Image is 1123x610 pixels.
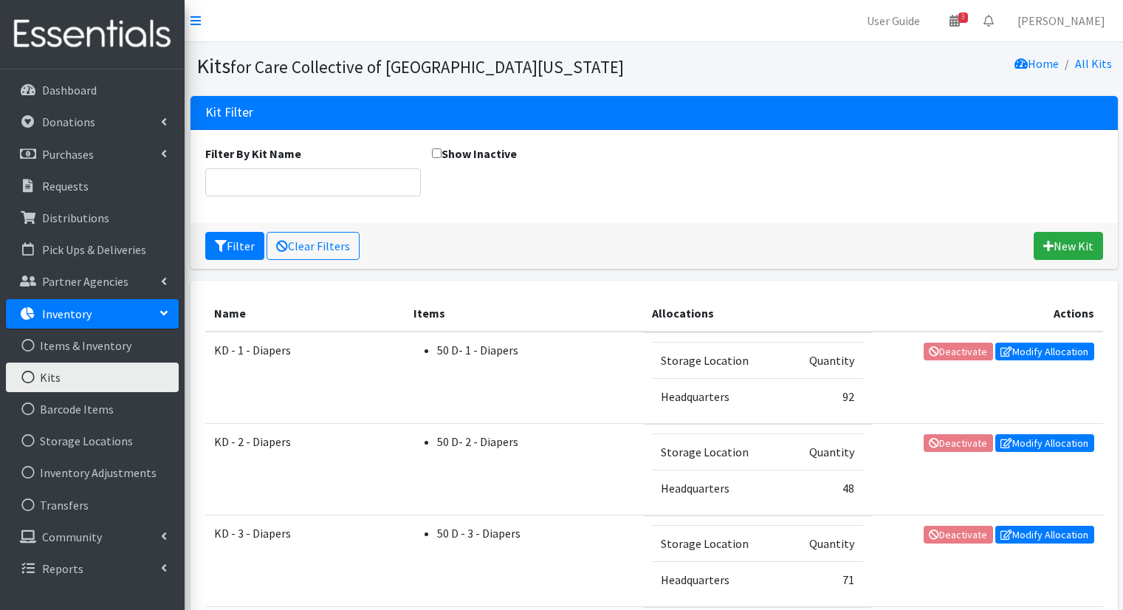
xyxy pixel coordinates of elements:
p: Inventory [42,306,92,321]
a: Purchases [6,140,179,169]
li: 50 D- 1 - Diapers [437,341,634,359]
td: Quantity [784,433,863,470]
p: Pick Ups & Deliveries [42,242,146,257]
a: Modify Allocation [995,343,1094,360]
td: Headquarters [652,378,784,414]
a: Requests [6,171,179,201]
a: Clear Filters [267,232,360,260]
th: Actions [872,295,1103,332]
a: Inventory [6,299,179,329]
a: Modify Allocation [995,434,1094,452]
a: Kits [6,363,179,392]
a: Inventory Adjustments [6,458,179,487]
p: Partner Agencies [42,274,128,289]
span: 3 [958,13,968,23]
a: 3 [938,6,972,35]
td: Headquarters [652,470,784,506]
p: Purchases [42,147,94,162]
td: Headquarters [652,561,784,597]
td: 92 [784,378,863,414]
p: Requests [42,179,89,193]
a: All Kits [1075,56,1112,71]
a: Transfers [6,490,179,520]
a: Community [6,522,179,552]
h1: Kits [196,53,649,79]
label: Show Inactive [432,145,517,162]
p: Community [42,530,102,544]
td: KD - 2 - Diapers [205,424,405,515]
a: User Guide [855,6,932,35]
a: Home [1014,56,1059,71]
a: Barcode Items [6,394,179,424]
a: Modify Allocation [995,526,1094,544]
a: Pick Ups & Deliveries [6,235,179,264]
td: Quantity [784,525,863,561]
a: Storage Locations [6,426,179,456]
label: Filter By Kit Name [205,145,301,162]
td: KD - 1 - Diapers [205,332,405,424]
a: Donations [6,107,179,137]
th: Allocations [643,295,872,332]
td: 48 [784,470,863,506]
input: Show Inactive [432,148,442,158]
td: Storage Location [652,433,784,470]
li: 50 D - 3 - Diapers [437,524,634,542]
img: HumanEssentials [6,10,179,59]
button: Filter [205,232,264,260]
p: Dashboard [42,83,97,97]
p: Donations [42,114,95,129]
a: Items & Inventory [6,331,179,360]
td: KD - 3 - Diapers [205,515,405,607]
td: Quantity [784,342,863,378]
a: Reports [6,554,179,583]
small: for Care Collective of [GEOGRAPHIC_DATA][US_STATE] [230,56,624,78]
td: 71 [784,561,863,597]
td: Storage Location [652,525,784,561]
h3: Kit Filter [205,105,253,120]
th: Name [205,295,405,332]
a: Dashboard [6,75,179,105]
th: Items [405,295,643,332]
td: Storage Location [652,342,784,378]
a: Partner Agencies [6,267,179,296]
p: Reports [42,561,83,576]
li: 50 D- 2 - Diapers [437,433,634,450]
a: New Kit [1034,232,1103,260]
a: [PERSON_NAME] [1006,6,1117,35]
p: Distributions [42,210,109,225]
a: Distributions [6,203,179,233]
